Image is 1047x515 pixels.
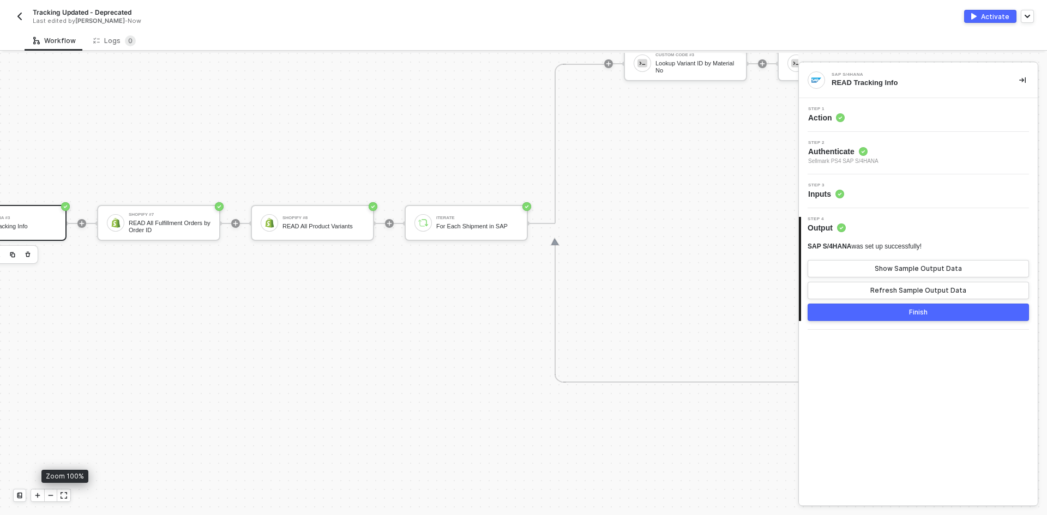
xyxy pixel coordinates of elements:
[808,157,878,166] span: Sellmark PS4 SAP S/4HANA
[791,58,801,68] img: icon
[799,107,1038,123] div: Step 1Action
[79,220,85,227] span: icon-play
[436,216,518,220] div: Iterate
[808,183,844,187] span: Step 3
[111,218,121,228] img: icon
[264,218,274,228] img: icon
[655,60,737,74] div: Lookup Variant ID by Material No
[47,492,54,499] span: icon-minus
[41,470,88,483] div: Zoom 100%
[811,75,821,85] img: integration-icon
[971,13,977,20] img: activate
[832,72,995,77] div: SAP S/4HANA
[799,141,1038,166] div: Step 2Authenticate Sellmark PS4 SAP S/4HANA
[808,146,878,157] span: Authenticate
[75,17,125,25] span: [PERSON_NAME]
[870,286,966,295] div: Refresh Sample Output Data
[61,202,70,211] span: icon-success-page
[125,35,136,46] sup: 0
[15,12,24,21] img: back
[875,264,962,273] div: Show Sample Output Data
[964,10,1016,23] button: activateActivate
[282,216,364,220] div: Shopify #8
[61,492,67,499] span: icon-expand
[808,242,922,251] div: was set up successfully!
[655,53,737,57] div: Custom Code #3
[386,220,393,227] span: icon-play
[129,213,210,217] div: Shopify #7
[33,37,76,45] div: Workflow
[436,223,518,230] div: For Each Shipment in SAP
[808,260,1029,277] button: Show Sample Output Data
[215,202,224,211] span: icon-success-page
[808,189,844,199] span: Inputs
[808,107,845,111] span: Step 1
[808,282,1029,299] button: Refresh Sample Output Data
[33,17,498,25] div: Last edited by - Now
[808,141,878,145] span: Step 2
[9,251,16,258] img: copy-block
[282,223,364,230] div: READ All Product Variants
[605,60,612,67] span: icon-play
[232,220,239,227] span: icon-play
[637,58,647,68] img: icon
[799,217,1038,321] div: Step 4Output SAP S/4HANAwas set up successfully!Show Sample Output DataRefresh Sample Output Data...
[369,202,377,211] span: icon-success-page
[418,218,428,228] img: icon
[808,217,846,221] span: Step 4
[129,220,210,233] div: READ All Fulfillment Orders by Order ID
[981,12,1009,21] div: Activate
[808,304,1029,321] button: Finish
[522,202,531,211] span: icon-success-page
[6,248,19,261] button: copy-block
[909,308,928,317] div: Finish
[808,222,846,233] span: Output
[13,10,26,23] button: back
[33,8,131,17] span: Tracking Updated - Deprecated
[799,183,1038,199] div: Step 3Inputs
[34,492,41,499] span: icon-play
[1019,77,1026,83] span: icon-collapse-right
[759,60,766,67] span: icon-play
[808,112,845,123] span: Action
[808,243,851,250] span: SAP S/4HANA
[93,35,136,46] div: Logs
[832,78,1002,88] div: READ Tracking Info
